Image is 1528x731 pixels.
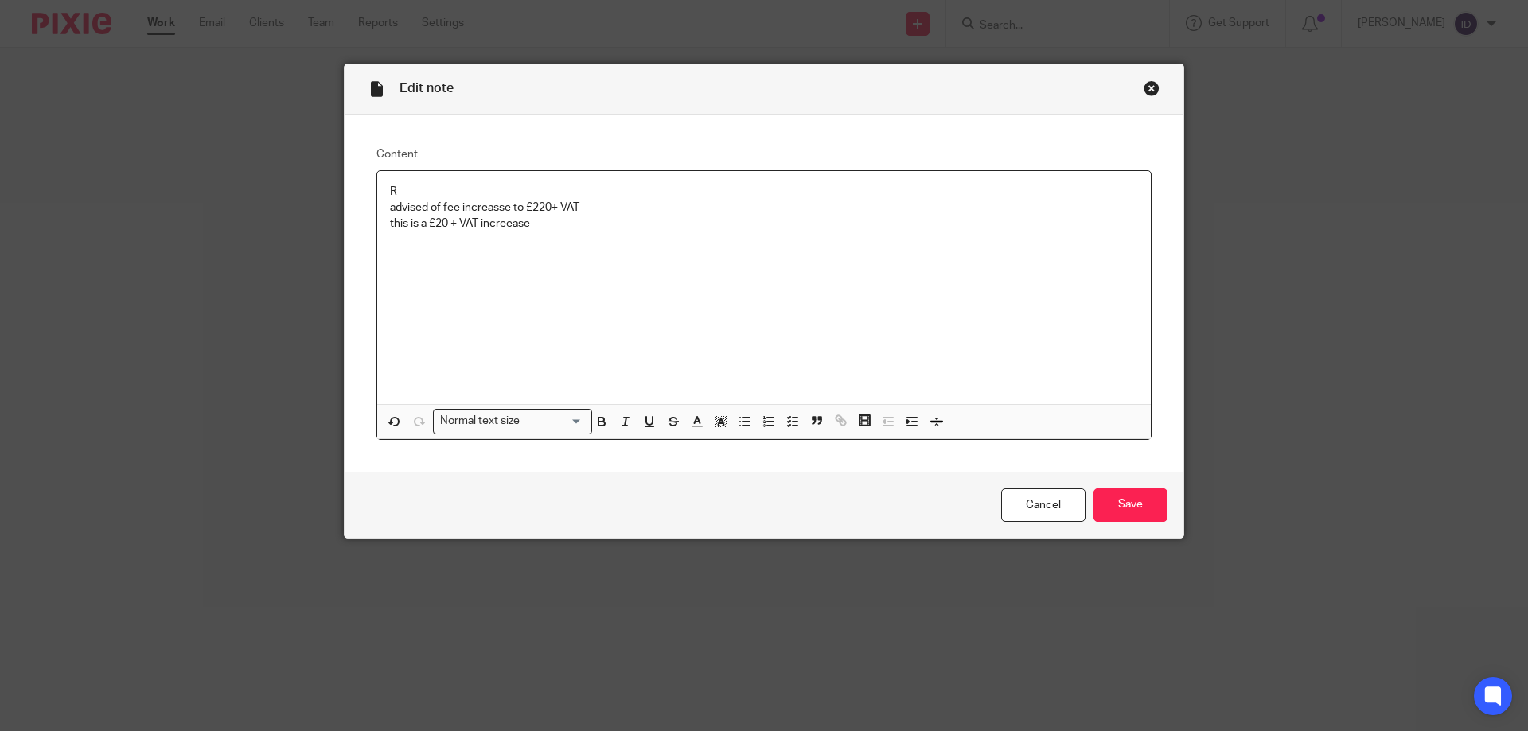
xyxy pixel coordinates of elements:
[437,413,524,430] span: Normal text size
[376,146,1152,162] label: Content
[1093,488,1167,523] input: Save
[433,409,592,434] div: Search for option
[390,200,1138,216] p: advised of fee increasse to £220+ VAT
[1001,488,1086,523] a: Cancel
[525,413,583,430] input: Search for option
[390,216,1138,231] p: this is a £20 + VAT increease
[400,82,454,95] span: Edit note
[1144,80,1160,96] div: Close this dialog window
[390,184,1138,200] p: R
